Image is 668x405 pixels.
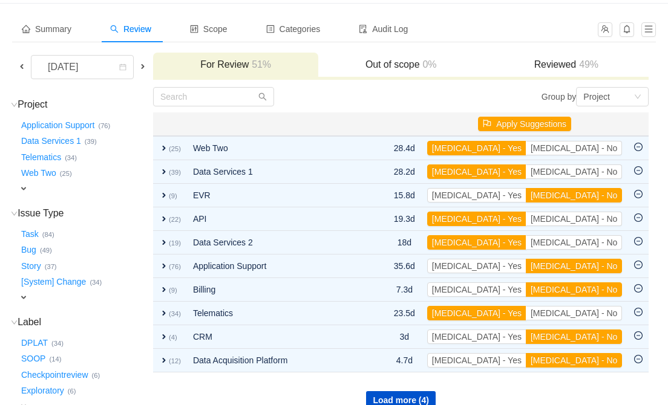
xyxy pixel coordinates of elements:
td: 28.4d [388,136,421,160]
button: icon: flagApply Suggestions [478,117,571,131]
button: [MEDICAL_DATA] - No [526,188,622,202]
button: Data Services 1 [19,132,85,151]
button: [MEDICAL_DATA] - Yes [427,259,526,273]
span: expand [159,143,169,153]
button: [MEDICAL_DATA] - No [526,212,622,226]
i: icon: profile [266,25,275,33]
button: [MEDICAL_DATA] - Yes [427,329,526,344]
span: Review [110,24,151,34]
button: Telematics [19,147,65,167]
button: icon: bell [620,22,634,37]
i: icon: minus-circle [634,143,643,151]
span: expand [159,238,169,247]
span: expand [159,355,169,365]
td: 7.3d [388,278,421,302]
td: 35.6d [388,254,421,278]
button: icon: team [598,22,612,37]
button: [MEDICAL_DATA] - Yes [427,353,526,368]
small: (37) [45,263,57,270]
span: 0% [419,59,436,70]
input: Search [153,87,274,106]
i: icon: search [110,25,119,33]
span: expand [19,293,28,302]
small: (49) [40,247,52,254]
i: icon: down [11,210,18,217]
span: expand [159,214,169,224]
small: (12) [169,357,181,364]
td: Data Acquisition Platform [187,349,367,372]
small: (4) [169,334,177,341]
i: icon: down [11,319,18,326]
button: [MEDICAL_DATA] - No [526,306,622,320]
small: (39) [85,138,97,145]
small: (14) [49,355,61,363]
button: [System] Change [19,273,90,292]
small: (9) [169,287,177,294]
button: [MEDICAL_DATA] - Yes [427,164,526,179]
td: 3d [388,325,421,349]
span: 51% [249,59,271,70]
small: (22) [169,216,181,223]
button: Exploratory [19,381,68,401]
td: API [187,207,367,231]
button: [MEDICAL_DATA] - No [526,329,622,344]
button: [MEDICAL_DATA] - No [526,235,622,250]
i: icon: minus-circle [634,166,643,175]
small: (34) [65,154,77,161]
span: expand [19,184,28,193]
h3: Out of scope [324,59,477,71]
h3: For Review [159,59,312,71]
small: (34) [169,310,181,317]
small: (39) [169,169,181,176]
i: icon: audit [359,25,367,33]
button: Checkpointreview [19,365,92,384]
span: 49% [576,59,598,70]
span: Scope [190,24,228,34]
i: icon: minus-circle [634,331,643,340]
button: [MEDICAL_DATA] - Yes [427,282,526,297]
i: icon: minus-circle [634,284,643,293]
h3: Label [19,316,152,328]
button: Task [19,224,42,244]
small: (19) [169,239,181,247]
button: icon: menu [641,22,656,37]
button: [MEDICAL_DATA] - Yes [427,306,526,320]
span: expand [159,332,169,342]
small: (25) [169,145,181,152]
td: Web Two [187,136,367,160]
div: Group by [401,87,649,106]
small: (9) [169,192,177,199]
div: Project [583,88,610,106]
button: [MEDICAL_DATA] - No [526,282,622,297]
button: [MEDICAL_DATA] - No [526,353,622,368]
span: expand [159,308,169,318]
i: icon: minus-circle [634,355,643,363]
button: [MEDICAL_DATA] - Yes [427,235,526,250]
button: [MEDICAL_DATA] - Yes [427,141,526,155]
button: [MEDICAL_DATA] - Yes [427,212,526,226]
h3: Reviewed [490,59,643,71]
td: 28.2d [388,160,421,184]
button: [MEDICAL_DATA] - No [526,141,622,155]
i: icon: minus-circle [634,261,643,269]
span: expand [159,261,169,271]
td: Telematics [187,302,367,325]
i: icon: control [190,25,198,33]
td: 19.3d [388,207,421,231]
i: icon: down [634,93,641,102]
button: Story [19,256,45,276]
td: 23.5d [388,302,421,325]
small: (34) [51,340,64,347]
small: (76) [169,263,181,270]
button: Web Two [19,164,60,183]
i: icon: home [22,25,30,33]
td: 18d [388,231,421,254]
h3: Project [19,99,152,111]
td: Data Services 1 [187,160,367,184]
i: icon: search [258,92,267,101]
div: [DATE] [38,56,90,79]
span: expand [159,190,169,200]
td: Data Services 2 [187,231,367,254]
i: icon: down [11,102,18,108]
small: (6) [68,387,76,395]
